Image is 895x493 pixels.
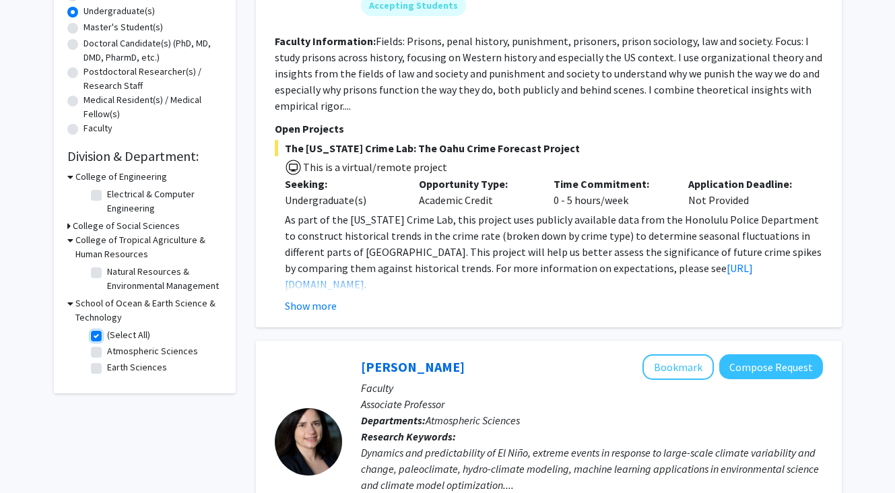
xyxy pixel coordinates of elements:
[678,176,813,208] div: Not Provided
[67,148,222,164] h2: Division & Department:
[361,430,456,443] b: Research Keywords:
[84,20,163,34] label: Master's Student(s)
[75,296,222,325] h3: School of Ocean & Earth Science & Technology
[84,4,155,18] label: Undergraduate(s)
[285,298,337,314] button: Show more
[84,121,112,135] label: Faculty
[554,176,668,192] p: Time Commitment:
[107,360,167,374] label: Earth Sciences
[84,36,222,65] label: Doctoral Candidate(s) (PhD, MD, DMD, PharmD, etc.)
[73,219,180,233] h3: College of Social Sciences
[275,121,823,137] p: Open Projects
[409,176,543,208] div: Academic Credit
[275,34,376,48] b: Faculty Information:
[302,160,447,174] span: This is a virtual/remote project
[688,176,803,192] p: Application Deadline:
[107,344,198,358] label: Atmospheric Sciences
[75,233,222,261] h3: College of Tropical Agriculture & Human Resources
[361,414,426,427] b: Departments:
[361,445,823,493] div: Dynamics and predictability of El Niño, extreme events in response to large-scale climate variabi...
[543,176,678,208] div: 0 - 5 hours/week
[361,358,465,375] a: [PERSON_NAME]
[75,170,167,184] h3: College of Engineering
[285,192,399,208] div: Undergraduate(s)
[361,380,823,396] p: Faculty
[285,213,822,275] span: As part of the [US_STATE] Crime Lab, this project uses publicly available data from the Honolulu ...
[642,354,714,380] button: Add Christina Karamperidou to Bookmarks
[426,414,520,427] span: Atmospheric Sciences
[84,93,222,121] label: Medical Resident(s) / Medical Fellow(s)
[285,211,823,292] p: .
[275,34,822,112] fg-read-more: Fields: Prisons, penal history, punishment, prisoners, prison sociology, law and society. Focus: ...
[107,265,219,293] label: Natural Resources & Environmental Management
[275,140,823,156] span: The [US_STATE] Crime Lab: The Oahu Crime Forecast Project
[107,328,150,342] label: (Select All)
[361,396,823,412] p: Associate Professor
[285,261,753,291] a: [URL][DOMAIN_NAME]
[419,176,533,192] p: Opportunity Type:
[285,176,399,192] p: Seeking:
[719,354,823,379] button: Compose Request to Christina Karamperidou
[107,187,219,216] label: Electrical & Computer Engineering
[10,432,57,483] iframe: Chat
[84,65,222,93] label: Postdoctoral Researcher(s) / Research Staff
